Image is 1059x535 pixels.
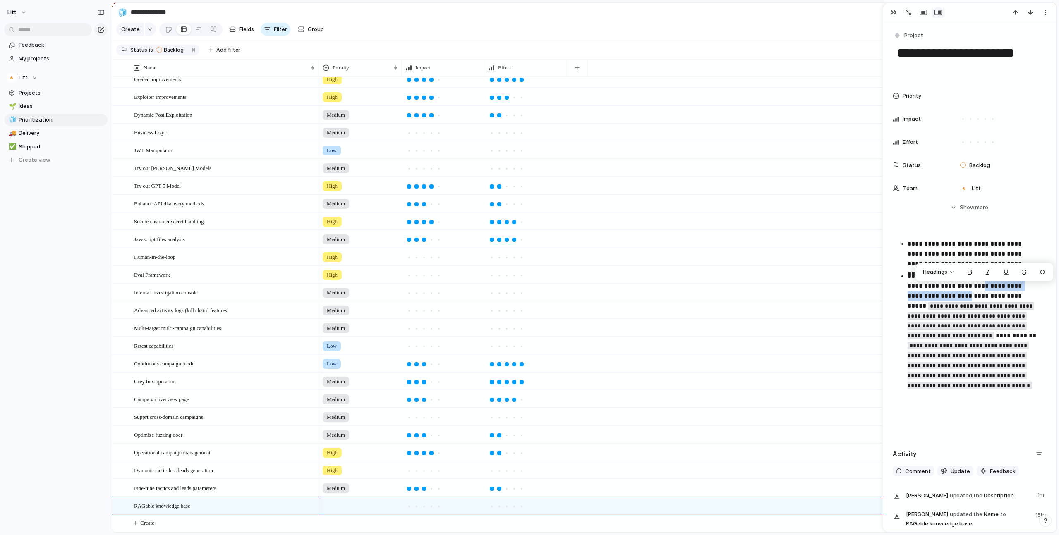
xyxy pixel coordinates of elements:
[134,501,190,510] span: RAGable knowledge base
[905,467,931,475] span: Comment
[4,72,108,84] button: Litt
[134,376,176,386] span: Grey box operation
[903,161,921,170] span: Status
[9,102,14,111] div: 🌱
[4,127,108,139] a: 🚚Delivery
[327,360,337,368] span: Low
[134,430,182,439] span: Optimize fuzzing doer
[960,203,975,212] span: Show
[327,395,345,404] span: Medium
[906,490,1033,501] span: Description
[327,93,338,101] span: High
[4,100,108,112] a: 🌱Ideas
[4,114,108,126] a: 🧊Prioritization
[19,116,105,124] span: Prioritization
[498,64,511,72] span: Effort
[7,116,16,124] button: 🧊
[903,184,918,193] span: Team
[903,138,918,146] span: Effort
[134,305,227,315] span: Advanced activity logs (kill chain) features
[130,46,147,54] span: Status
[9,115,14,124] div: 🧊
[906,509,1030,528] span: Name RAGable knowledge base
[327,484,345,492] span: Medium
[134,412,203,421] span: Supprt cross-domain campaigns
[134,92,187,101] span: Exploiter Improvements
[977,466,1019,477] button: Feedback
[134,145,173,155] span: JWT Manipulator
[134,287,198,297] span: Internal investigation console
[134,252,175,261] span: Human-in-the-loop
[327,306,345,315] span: Medium
[327,324,345,332] span: Medium
[906,510,948,518] span: [PERSON_NAME]
[327,129,345,137] span: Medium
[19,89,105,97] span: Projects
[134,358,194,368] span: Continuous campaign mode
[134,181,181,190] span: Try out GPT-5 Model
[892,30,926,42] button: Project
[327,289,345,297] span: Medium
[923,268,947,276] span: Headings
[7,102,16,110] button: 🌱
[274,25,287,33] span: Filter
[147,45,155,55] button: is
[327,200,345,208] span: Medium
[4,39,108,51] a: Feedback
[140,519,154,527] span: Create
[327,217,338,226] span: High
[893,449,917,459] h2: Activity
[134,234,185,244] span: Javascript files analysis
[7,143,16,151] button: ✅
[216,46,240,54] span: Add filter
[904,31,923,40] span: Project
[204,44,245,56] button: Add filter
[972,184,981,193] span: Litt
[144,64,156,72] span: Name
[327,271,338,279] span: High
[327,235,345,244] span: Medium
[327,111,345,119] span: Medium
[134,341,173,350] span: Retest capabilities
[134,270,170,279] span: Eval Framework
[7,8,17,17] span: Litt
[134,110,192,119] span: Dynamic Post Exploitation
[134,447,211,457] span: Operational campaign management
[154,45,189,55] button: Backlog
[134,198,204,208] span: Enhance API discovery methods
[327,449,338,457] span: High
[1035,509,1046,519] span: 15h
[4,87,108,99] a: Projects
[327,466,338,475] span: High
[327,146,337,155] span: Low
[116,6,129,19] button: 🧊
[415,64,430,72] span: Impact
[19,129,105,137] span: Delivery
[308,25,324,33] span: Group
[118,7,127,18] div: 🧊
[4,141,108,153] a: ✅Shipped
[239,25,254,33] span: Fields
[903,115,921,123] span: Impact
[19,102,105,110] span: Ideas
[327,342,337,350] span: Low
[134,163,211,172] span: Try out [PERSON_NAME] Models
[327,377,345,386] span: Medium
[327,253,338,261] span: High
[149,46,153,54] span: is
[134,216,204,226] span: Secure customer secret handling
[9,142,14,151] div: ✅
[226,23,257,36] button: Fields
[990,467,1016,475] span: Feedback
[937,466,973,477] button: Update
[4,53,108,65] a: My projects
[19,143,105,151] span: Shipped
[4,154,108,166] button: Create view
[7,129,16,137] button: 🚚
[134,465,213,475] span: Dynamic tactic-less leads generation
[121,25,140,33] span: Create
[134,323,221,332] span: Multi-target multi-campaign capabilities
[134,483,216,492] span: Fine-tune tactics and leads parameters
